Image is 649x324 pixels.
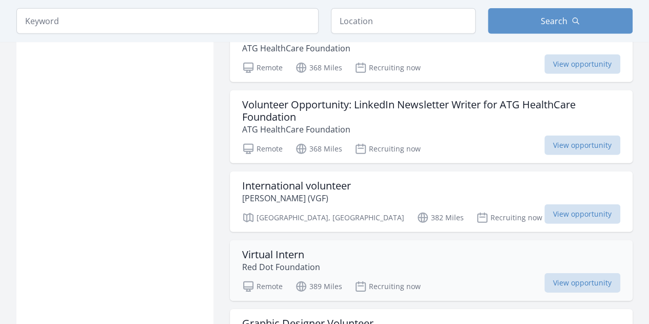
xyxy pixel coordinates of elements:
h3: Virtual Intern [242,249,320,261]
p: 389 Miles [295,280,342,293]
p: [GEOGRAPHIC_DATA], [GEOGRAPHIC_DATA] [242,212,404,224]
p: Recruiting now [476,212,542,224]
p: ATG HealthCare Foundation [242,42,529,54]
a: International volunteer [PERSON_NAME] (VGF) [GEOGRAPHIC_DATA], [GEOGRAPHIC_DATA] 382 Miles Recrui... [230,171,633,232]
p: Red Dot Foundation [242,261,320,273]
span: View opportunity [544,204,620,224]
a: Human Resources Volunteer for ATG HealthCare Foundation ATG HealthCare Foundation Remote 368 Mile... [230,22,633,82]
input: Location [331,8,476,34]
input: Keyword [16,8,319,34]
p: Remote [242,62,283,74]
a: Volunteer Opportunity: LinkedIn Newsletter Writer for ATG HealthCare Foundation ATG HealthCare Fo... [230,90,633,163]
h3: International volunteer [242,180,351,192]
p: Recruiting now [355,143,421,155]
p: Recruiting now [355,62,421,74]
p: Remote [242,280,283,293]
p: Remote [242,143,283,155]
span: View opportunity [544,273,620,293]
h3: Human Resources Volunteer for ATG HealthCare Foundation [242,30,529,42]
span: View opportunity [544,136,620,155]
p: 382 Miles [417,212,464,224]
p: Recruiting now [355,280,421,293]
button: Search [488,8,633,34]
p: 368 Miles [295,62,342,74]
a: Virtual Intern Red Dot Foundation Remote 389 Miles Recruiting now View opportunity [230,240,633,301]
p: ATG HealthCare Foundation [242,123,620,136]
span: Search [541,15,567,27]
p: 368 Miles [295,143,342,155]
span: View opportunity [544,54,620,74]
p: [PERSON_NAME] (VGF) [242,192,351,204]
h3: Volunteer Opportunity: LinkedIn Newsletter Writer for ATG HealthCare Foundation [242,99,620,123]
